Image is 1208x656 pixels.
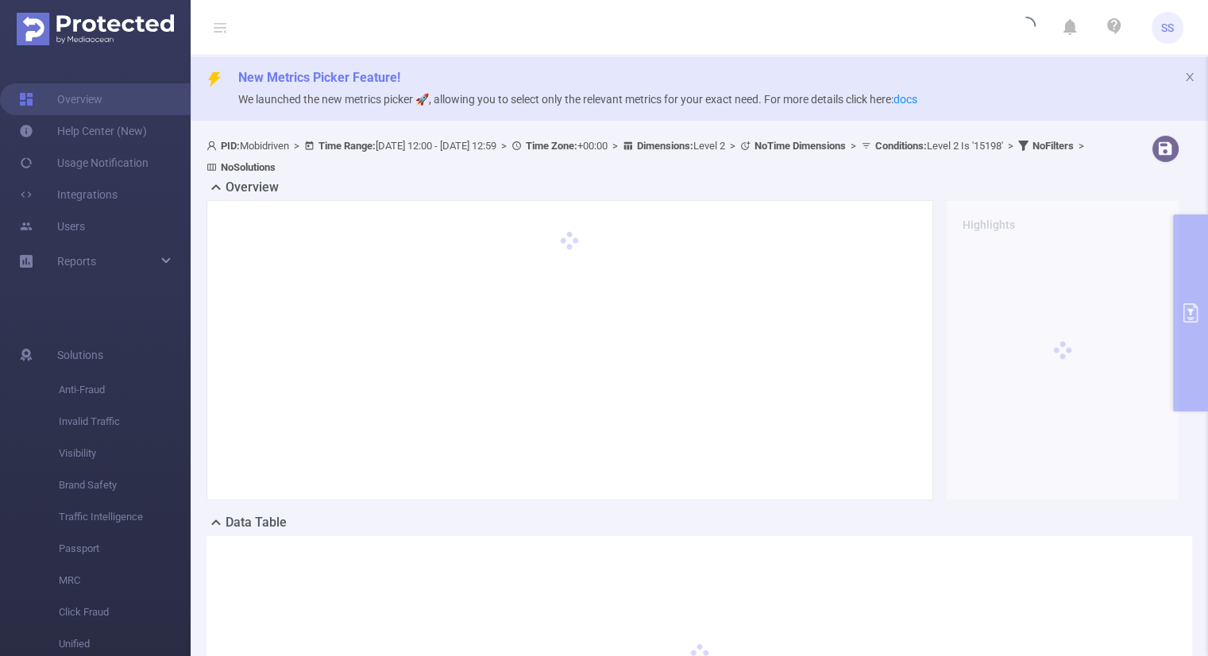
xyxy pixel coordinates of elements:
i: icon: user [206,141,221,151]
b: No Time Dimensions [755,140,846,152]
b: Time Zone: [526,140,577,152]
span: New Metrics Picker Feature! [238,70,400,85]
span: MRC [59,565,191,596]
span: Click Fraud [59,596,191,628]
h2: Data Table [226,513,287,532]
span: Reports [57,255,96,268]
b: Time Range: [318,140,376,152]
h2: Overview [226,178,279,197]
span: Level 2 Is '15198' [875,140,1003,152]
a: Reports [57,245,96,277]
a: Help Center (New) [19,115,147,147]
span: Passport [59,533,191,565]
span: > [725,140,740,152]
i: icon: close [1184,71,1195,83]
span: > [1003,140,1018,152]
span: SS [1161,12,1174,44]
span: Level 2 [637,140,725,152]
b: PID: [221,140,240,152]
span: > [1074,140,1089,152]
span: Mobidriven [DATE] 12:00 - [DATE] 12:59 +00:00 [206,140,1089,173]
b: Dimensions : [637,140,693,152]
a: Usage Notification [19,147,149,179]
i: icon: thunderbolt [206,71,222,87]
button: icon: close [1184,68,1195,86]
span: > [608,140,623,152]
i: icon: loading [1017,17,1036,39]
a: Overview [19,83,102,115]
span: Anti-Fraud [59,374,191,406]
span: Visibility [59,438,191,469]
span: > [846,140,861,152]
a: docs [893,93,917,106]
b: No Solutions [221,161,276,173]
b: No Filters [1032,140,1074,152]
span: > [289,140,304,152]
span: Invalid Traffic [59,406,191,438]
span: Traffic Intelligence [59,501,191,533]
b: Conditions : [875,140,927,152]
span: We launched the new metrics picker 🚀, allowing you to select only the relevant metrics for your e... [238,93,917,106]
a: Integrations [19,179,118,210]
a: Users [19,210,85,242]
span: Solutions [57,339,103,371]
span: Brand Safety [59,469,191,501]
img: Protected Media [17,13,174,45]
span: > [496,140,511,152]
